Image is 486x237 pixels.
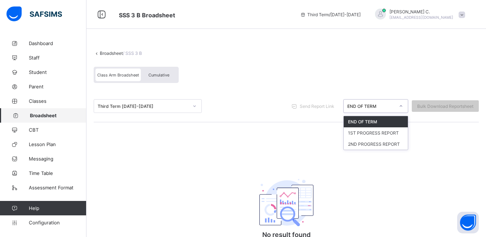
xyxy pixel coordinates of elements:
[29,205,86,211] span: Help
[29,84,86,89] span: Parent
[29,185,86,190] span: Assessment Format
[6,6,62,22] img: safsims
[97,73,139,78] span: Class Arm Broadsheet
[119,12,175,19] span: Class Arm Broadsheet
[29,98,86,104] span: Classes
[389,15,453,19] span: [EMAIL_ADDRESS][DOMAIN_NAME]
[29,170,86,176] span: Time Table
[368,9,469,21] div: EmmanuelC.
[29,220,86,225] span: Configuration
[344,116,408,127] div: END OF TERM
[98,104,188,109] div: Third Term [DATE]-[DATE]
[259,179,313,227] img: classEmptyState.7d4ec5dc6d57f4e1adfd249b62c1c528.svg
[29,141,86,147] span: Lesson Plan
[389,9,453,14] span: [PERSON_NAME] C.
[30,113,86,118] span: Broadsheet
[344,139,408,150] div: 2ND PROGRESS REPORT
[29,127,86,133] span: CBT
[29,156,86,162] span: Messaging
[29,40,86,46] span: Dashboard
[148,73,169,78] span: Cumulative
[347,104,395,109] div: END OF TERM
[100,51,123,56] a: Broadsheet
[29,69,86,75] span: Student
[300,104,334,109] span: Send Report Link
[457,212,479,233] button: Open asap
[344,127,408,139] div: 1ST PROGRESS REPORT
[417,104,473,109] span: Bulk Download Reportsheet
[123,51,142,56] span: / SSS 3 B
[29,55,86,61] span: Staff
[300,12,361,17] span: session/term information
